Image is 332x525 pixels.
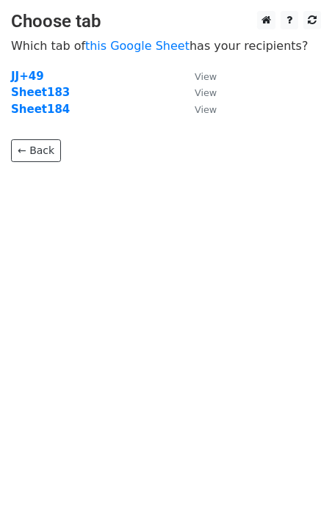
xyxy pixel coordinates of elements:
[11,11,321,32] h3: Choose tab
[195,87,217,98] small: View
[11,139,61,162] a: ← Back
[195,104,217,115] small: View
[11,70,44,83] a: JJ+49
[11,103,70,116] a: Sheet184
[11,86,70,99] a: Sheet183
[195,71,217,82] small: View
[180,103,217,116] a: View
[11,38,321,54] p: Which tab of has your recipients?
[180,70,217,83] a: View
[85,39,190,53] a: this Google Sheet
[180,86,217,99] a: View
